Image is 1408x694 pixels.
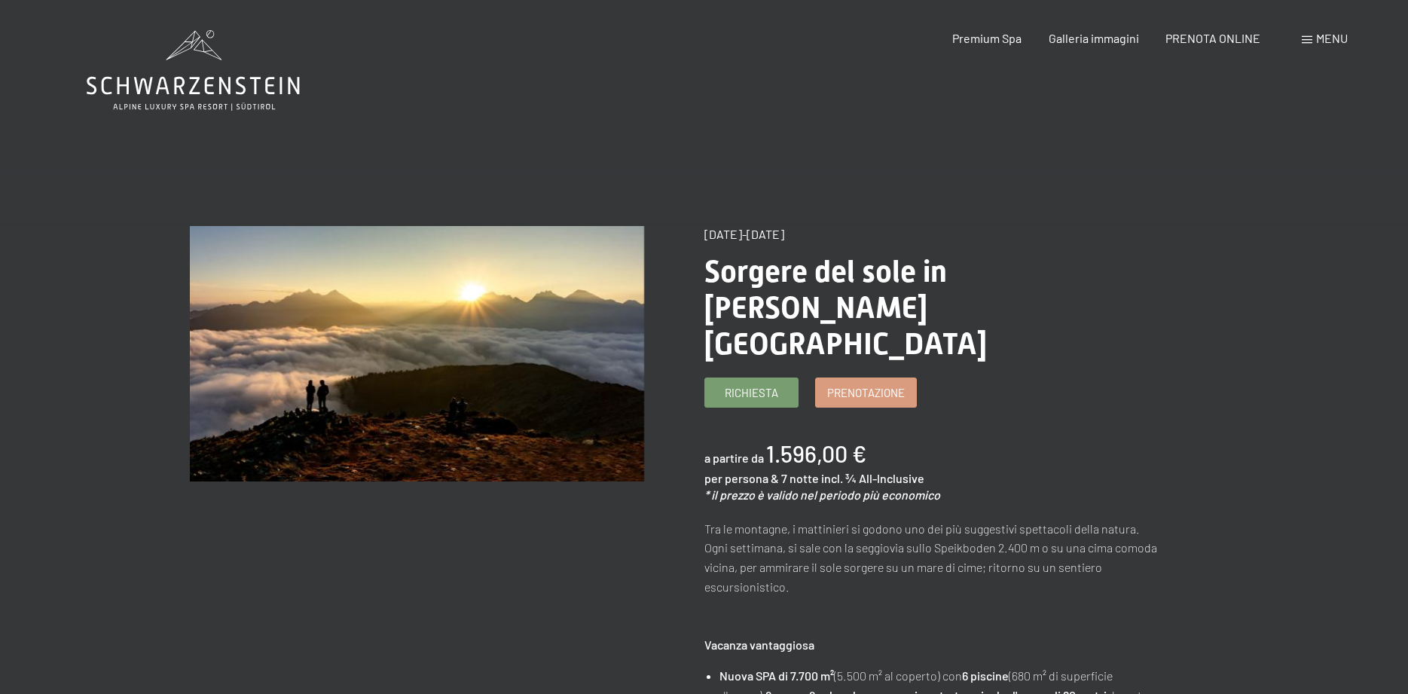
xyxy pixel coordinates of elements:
[1049,31,1139,45] a: Galleria immagini
[704,488,940,502] em: * il prezzo è valido nel periodo più economico
[704,519,1159,596] p: Tra le montagne, i mattinieri si godono uno dei più suggestivi spettacoli della natura. Ogni sett...
[190,226,644,482] img: Sorgere del sole in Valle Aurina
[704,451,764,465] span: a partire da
[704,471,779,485] span: per persona &
[1316,31,1348,45] span: Menu
[1165,31,1260,45] a: PRENOTA ONLINE
[705,378,798,407] a: Richiesta
[719,668,834,683] strong: Nuova SPA di 7.700 m²
[704,637,814,652] strong: Vacanza vantaggiosa
[821,471,924,485] span: incl. ¾ All-Inclusive
[781,471,819,485] span: 7 notte
[725,385,778,401] span: Richiesta
[704,227,784,241] span: [DATE]-[DATE]
[952,31,1022,45] a: Premium Spa
[816,378,916,407] a: Prenotazione
[704,254,987,362] span: Sorgere del sole in [PERSON_NAME][GEOGRAPHIC_DATA]
[827,385,905,401] span: Prenotazione
[766,440,866,467] b: 1.596,00 €
[962,668,1009,683] strong: 6 piscine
